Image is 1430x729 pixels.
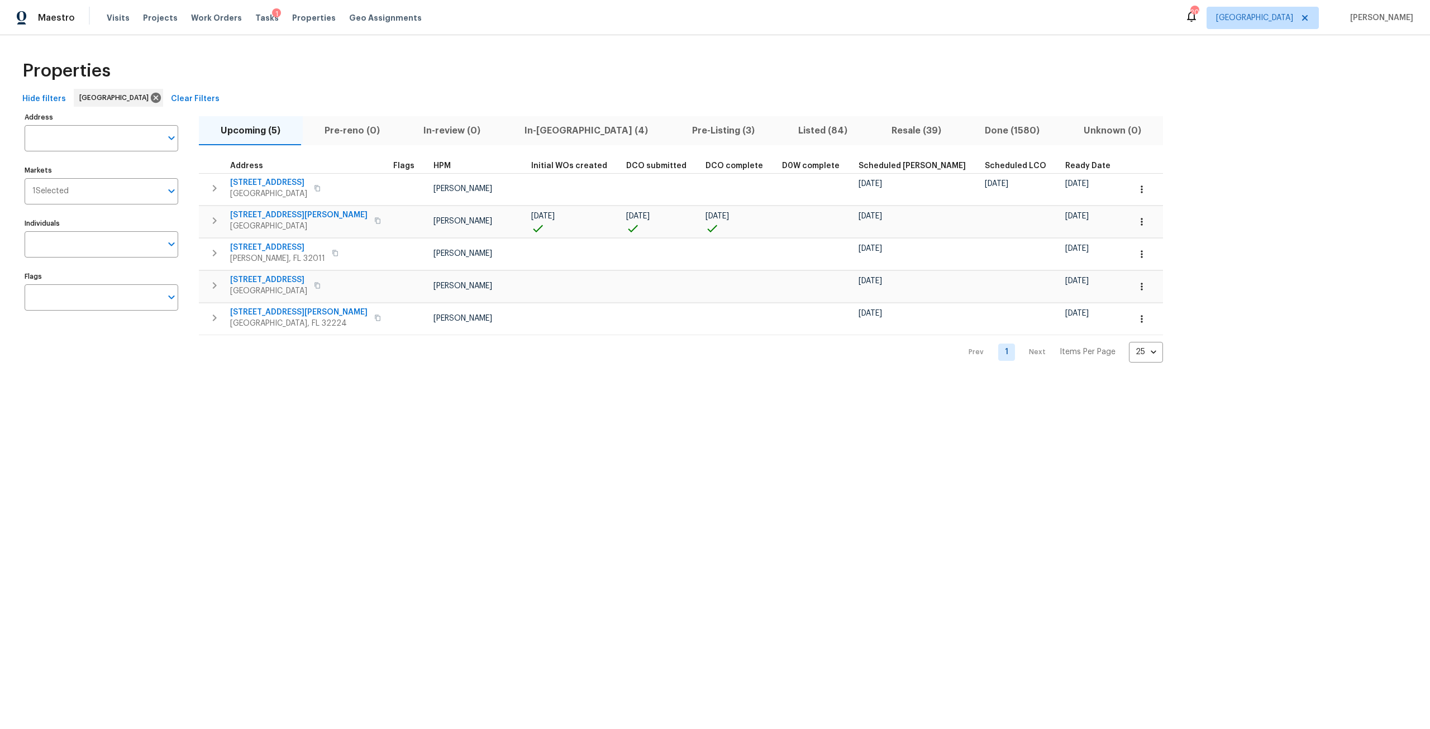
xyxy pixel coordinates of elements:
[1065,245,1089,252] span: [DATE]
[25,114,178,121] label: Address
[292,12,336,23] span: Properties
[859,212,882,220] span: [DATE]
[74,89,163,107] div: [GEOGRAPHIC_DATA]
[349,12,422,23] span: Geo Assignments
[230,162,263,170] span: Address
[1065,309,1089,317] span: [DATE]
[783,123,863,139] span: Listed (84)
[706,212,729,220] span: [DATE]
[1065,162,1110,170] span: Ready Date
[230,307,368,318] span: [STREET_ADDRESS][PERSON_NAME]
[626,212,650,220] span: [DATE]
[626,162,687,170] span: DCO submitted
[782,162,840,170] span: D0W complete
[230,221,368,232] span: [GEOGRAPHIC_DATA]
[998,344,1015,361] a: Goto page 1
[433,162,451,170] span: HPM
[958,342,1163,363] nav: Pagination Navigation
[1069,123,1157,139] span: Unknown (0)
[1065,277,1089,285] span: [DATE]
[22,65,111,77] span: Properties
[531,212,555,220] span: [DATE]
[859,309,882,317] span: [DATE]
[143,12,178,23] span: Projects
[1129,337,1163,366] div: 25
[255,14,279,22] span: Tasks
[230,285,307,297] span: [GEOGRAPHIC_DATA]
[985,180,1008,188] span: [DATE]
[433,217,492,225] span: [PERSON_NAME]
[230,242,325,253] span: [STREET_ADDRESS]
[191,12,242,23] span: Work Orders
[676,123,770,139] span: Pre-Listing (3)
[230,188,307,199] span: [GEOGRAPHIC_DATA]
[859,277,882,285] span: [DATE]
[433,315,492,322] span: [PERSON_NAME]
[970,123,1055,139] span: Done (1580)
[1065,212,1089,220] span: [DATE]
[876,123,956,139] span: Resale (39)
[1190,7,1198,18] div: 20
[1065,180,1089,188] span: [DATE]
[25,273,178,280] label: Flags
[433,282,492,290] span: [PERSON_NAME]
[25,220,178,227] label: Individuals
[171,92,220,106] span: Clear Filters
[408,123,496,139] span: In-review (0)
[859,162,966,170] span: Scheduled [PERSON_NAME]
[230,253,325,264] span: [PERSON_NAME], FL 32011
[859,245,882,252] span: [DATE]
[38,12,75,23] span: Maestro
[985,162,1046,170] span: Scheduled LCO
[433,250,492,258] span: [PERSON_NAME]
[859,180,882,188] span: [DATE]
[22,92,66,106] span: Hide filters
[230,318,368,329] span: [GEOGRAPHIC_DATA], FL 32224
[1060,346,1116,358] p: Items Per Page
[706,162,763,170] span: DCO complete
[18,89,70,109] button: Hide filters
[1346,12,1413,23] span: [PERSON_NAME]
[393,162,414,170] span: Flags
[25,167,178,174] label: Markets
[509,123,664,139] span: In-[GEOGRAPHIC_DATA] (4)
[164,236,179,252] button: Open
[32,187,69,196] span: 1 Selected
[272,8,281,20] div: 1
[164,289,179,305] button: Open
[206,123,296,139] span: Upcoming (5)
[107,12,130,23] span: Visits
[164,183,179,199] button: Open
[1216,12,1293,23] span: [GEOGRAPHIC_DATA]
[309,123,395,139] span: Pre-reno (0)
[433,185,492,193] span: [PERSON_NAME]
[531,162,607,170] span: Initial WOs created
[79,92,153,103] span: [GEOGRAPHIC_DATA]
[166,89,224,109] button: Clear Filters
[164,130,179,146] button: Open
[230,274,307,285] span: [STREET_ADDRESS]
[230,177,307,188] span: [STREET_ADDRESS]
[230,209,368,221] span: [STREET_ADDRESS][PERSON_NAME]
